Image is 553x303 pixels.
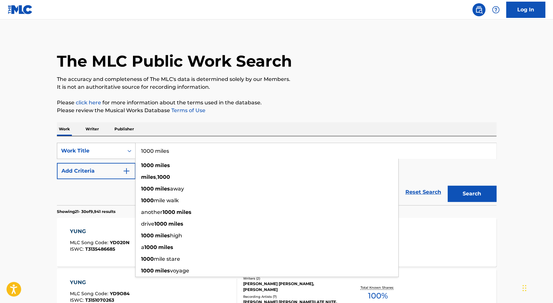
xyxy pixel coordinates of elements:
strong: 1000 [163,209,175,215]
p: Showing 21 - 30 of 9,941 results [57,209,115,215]
span: ISWC : [70,246,85,252]
span: 100 % [368,290,388,302]
img: help [492,6,500,14]
div: Work Title [61,147,120,155]
span: ISWC : [70,297,85,303]
span: a [141,244,144,250]
a: Reset Search [402,185,444,199]
p: Please review the Musical Works Database [57,107,496,114]
div: Help [489,3,502,16]
form: Search Form [57,143,496,205]
strong: miles [168,221,183,227]
span: MLC Song Code : [70,291,110,296]
div: [PERSON_NAME] [PERSON_NAME], [PERSON_NAME] [243,281,341,293]
span: T3135486685 [85,246,115,252]
p: Total Known Shares: [361,285,395,290]
a: Log In [506,2,545,18]
span: MLC Song Code : [70,240,110,245]
img: search [475,6,483,14]
button: Add Criteria [57,163,136,179]
p: It is not an authoritative source for recording information. [57,83,496,91]
div: Writers ( 2 ) [243,276,341,281]
p: Work [57,122,72,136]
p: The accuracy and completeness of The MLC's data is determined solely by our Members. [57,75,496,83]
span: away [170,186,184,192]
p: Publisher [112,122,136,136]
strong: miles [155,268,170,274]
div: Drag [522,278,526,298]
span: high [170,232,182,239]
span: voyage [170,268,189,274]
span: YD9O84 [110,291,130,296]
strong: miles [155,162,170,168]
strong: 1000 [141,256,154,262]
a: YUNGMLC Song Code:YD020NISWC:T3135486685Writers (2)[PERSON_NAME], [PERSON_NAME]Recording Artists ... [57,218,496,267]
p: Please for more information about the terms used in the database. [57,99,496,107]
span: mile stare [154,256,180,262]
a: Terms of Use [170,107,205,113]
strong: miles [141,174,156,180]
iframe: Chat Widget [520,272,553,303]
a: Public Search [472,3,485,16]
strong: 1000 [141,268,154,274]
strong: 1000 [141,197,154,204]
strong: 1000 [141,232,154,239]
div: YUNG [70,279,130,286]
strong: miles [177,209,191,215]
a: click here [76,99,101,106]
span: , [156,174,157,180]
strong: miles [155,232,170,239]
h1: The MLC Public Work Search [57,51,292,71]
div: Recording Artists ( 7 ) [243,294,341,299]
img: MLC Logo [8,5,33,14]
button: Search [448,186,496,202]
strong: miles [158,244,173,250]
strong: 1000 [141,186,154,192]
span: mile walk [154,197,179,204]
img: 9d2ae6d4665cec9f34b9.svg [123,167,130,175]
p: Writer [84,122,101,136]
span: another [141,209,163,215]
strong: 1000 [144,244,157,250]
span: T3151070263 [85,297,114,303]
div: YUNG [70,228,129,235]
span: YD020N [110,240,129,245]
span: drive [141,221,154,227]
strong: 1000 [157,174,170,180]
strong: 1000 [141,162,154,168]
strong: miles [155,186,170,192]
strong: 1000 [154,221,167,227]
